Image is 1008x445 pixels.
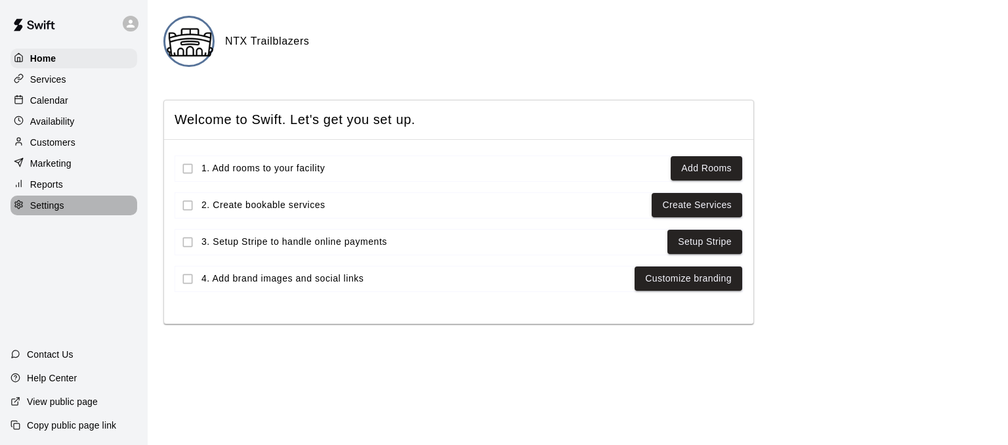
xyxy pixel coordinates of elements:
a: Marketing [10,154,137,173]
span: 2. Create bookable services [201,198,646,212]
p: Availability [30,115,75,128]
h6: NTX Trailblazers [225,33,310,50]
img: NTX Trailblazers logo [165,18,215,67]
a: Setup Stripe [678,234,732,250]
p: Settings [30,199,64,212]
p: Reports [30,178,63,191]
a: Customize branding [645,270,732,287]
p: Customers [30,136,75,149]
span: 4. Add brand images and social links [201,272,629,286]
p: Home [30,52,56,65]
span: 1. Add rooms to your facility [201,161,665,175]
span: Welcome to Swift. Let's get you set up. [175,111,743,129]
button: Customize branding [635,266,742,291]
p: Copy public page link [27,419,116,432]
span: 3. Setup Stripe to handle online payments [201,235,662,249]
a: Customers [10,133,137,152]
p: Calendar [30,94,68,107]
a: Add Rooms [681,160,732,177]
a: Reports [10,175,137,194]
p: View public page [27,395,98,408]
a: Create Services [662,197,732,213]
p: Services [30,73,66,86]
a: Home [10,49,137,68]
button: Create Services [652,193,742,217]
a: Calendar [10,91,137,110]
a: Settings [10,196,137,215]
p: Help Center [27,371,77,385]
a: Availability [10,112,137,131]
p: Contact Us [27,348,73,361]
button: Setup Stripe [667,230,742,254]
p: Marketing [30,157,72,170]
a: Services [10,70,137,89]
button: Add Rooms [671,156,742,180]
